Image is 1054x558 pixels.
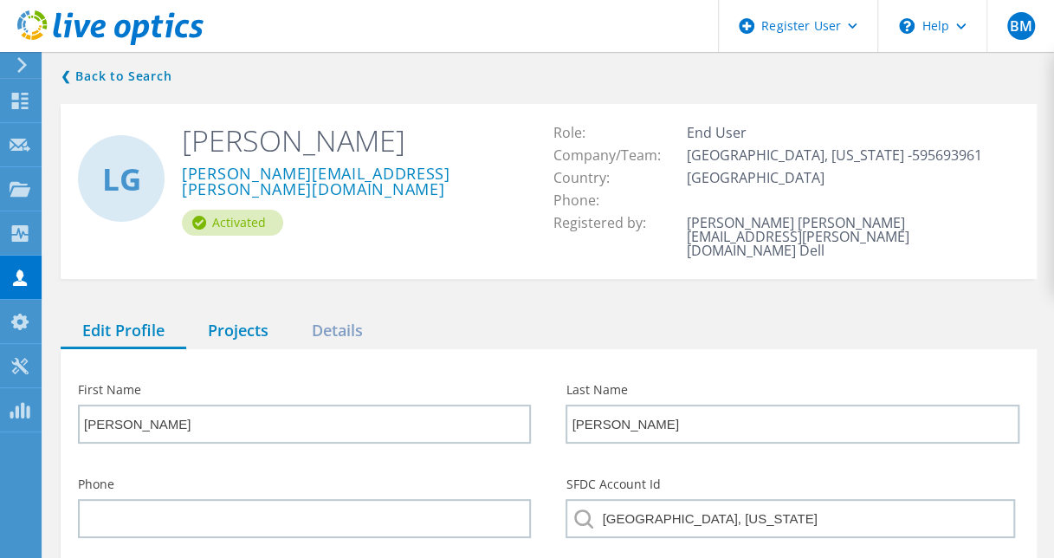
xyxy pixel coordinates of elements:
a: [PERSON_NAME][EMAIL_ADDRESS][PERSON_NAME][DOMAIN_NAME] [182,165,522,199]
label: Last Name [566,384,1018,396]
span: [GEOGRAPHIC_DATA], [US_STATE] -595693961 [686,146,999,165]
label: Phone [78,478,531,490]
span: Registered by: [553,213,663,232]
span: BM [1009,19,1031,33]
span: Country: [553,168,626,187]
a: Live Optics Dashboard [17,36,204,49]
label: SFDC Account Id [566,478,1018,490]
td: [GEOGRAPHIC_DATA] [682,166,1018,189]
div: Activated [182,210,283,236]
svg: \n [899,18,915,34]
td: End User [682,121,1018,144]
div: Details [290,314,385,349]
a: Back to search [61,66,171,87]
div: Edit Profile [61,314,186,349]
span: Role: [553,123,602,142]
h2: [PERSON_NAME] [182,121,522,159]
span: Phone: [553,191,616,210]
span: LG [102,164,141,194]
label: First Name [78,384,531,396]
div: Projects [186,314,290,349]
td: [PERSON_NAME] [PERSON_NAME][EMAIL_ADDRESS][PERSON_NAME][DOMAIN_NAME] Dell [682,211,1018,262]
span: Company/Team: [553,146,677,165]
